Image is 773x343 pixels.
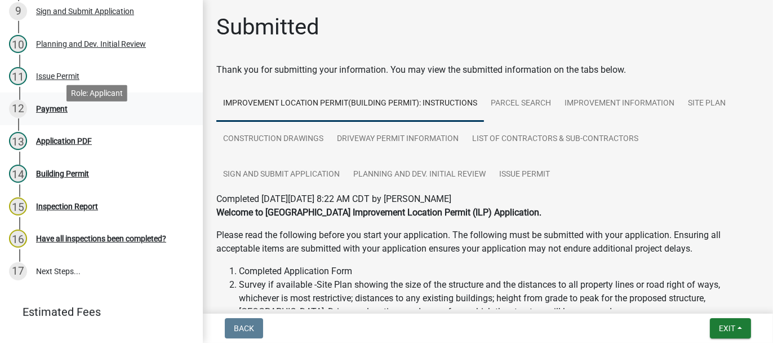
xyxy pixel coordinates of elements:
[9,2,27,20] div: 9
[225,318,263,338] button: Back
[36,203,98,210] div: Inspection Report
[216,194,451,204] span: Completed [DATE][DATE] 8:22 AM CDT by [PERSON_NAME]
[9,67,27,85] div: 11
[492,157,557,193] a: Issue Permit
[36,137,92,145] div: Application PDF
[216,207,541,218] strong: Welcome to [GEOGRAPHIC_DATA] Improvement Location Permit (ILP) Application.
[484,86,558,122] a: Parcel search
[681,86,732,122] a: Site Plan
[710,318,751,338] button: Exit
[239,265,759,278] li: Completed Application Form
[330,121,465,157] a: Driveway Permit Information
[9,35,27,53] div: 10
[9,132,27,150] div: 13
[9,197,27,216] div: 15
[36,170,89,178] div: Building Permit
[346,157,492,193] a: Planning and Dev. Initial Review
[216,121,330,157] a: Construction Drawings
[216,228,759,256] p: Please read the following before you start your application. The following must be submitted with...
[9,301,185,323] a: Estimated Fees
[465,121,645,157] a: List of Contractors & Sub-Contractors
[216,63,759,77] div: Thank you for submitting your information. You may view the submitted information on the tabs below.
[36,105,68,113] div: Payment
[558,86,681,122] a: Improvement Information
[9,100,27,118] div: 12
[234,324,254,333] span: Back
[36,72,79,80] div: Issue Permit
[216,14,319,41] h1: Submitted
[66,85,127,101] div: Role: Applicant
[9,230,27,248] div: 16
[239,278,759,319] li: Survey if available -Site Plan showing the size of the structure and the distances to all propert...
[36,235,166,243] div: Have all inspections been completed?
[719,324,735,333] span: Exit
[36,7,134,15] div: Sign and Submit Application
[9,262,27,280] div: 17
[9,165,27,183] div: 14
[216,86,484,122] a: Improvement Location Permit(Building Permit): Instructions
[216,157,346,193] a: Sign and Submit Application
[36,40,146,48] div: Planning and Dev. Initial Review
